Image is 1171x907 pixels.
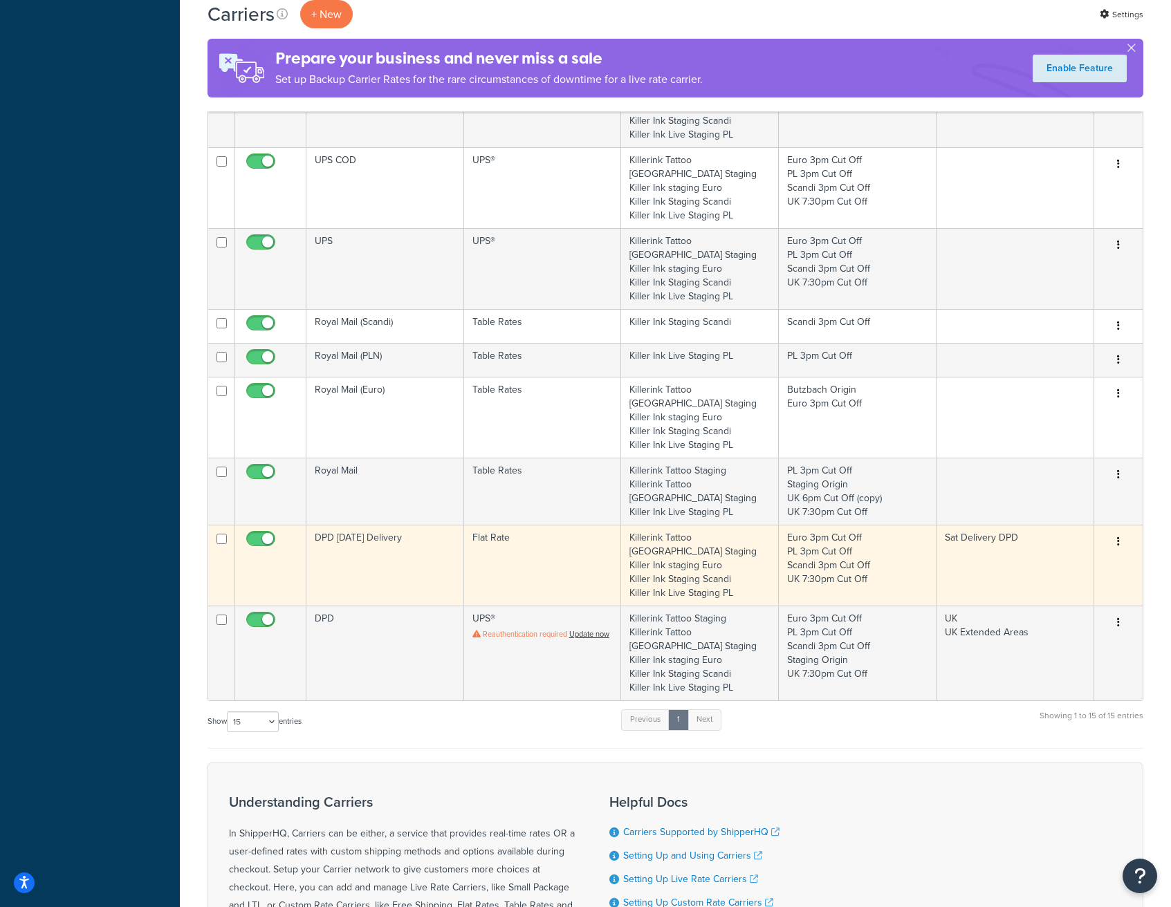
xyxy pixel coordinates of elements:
[306,343,464,377] td: Royal Mail (PLN)
[779,309,937,343] td: Scandi 3pm Cut Off
[306,458,464,525] td: Royal Mail
[208,39,275,97] img: ad-rules-rateshop-fe6ec290ccb7230408bd80ed9643f0289d75e0ffd9eb532fc0e269fcd187b520.png
[464,525,622,606] td: Flat Rate
[621,377,779,458] td: Killerink Tattoo [GEOGRAPHIC_DATA] Staging Killer Ink staging Euro Killer Ink Staging Scandi Kill...
[621,458,779,525] td: Killerink Tattoo Staging Killerink Tattoo [GEOGRAPHIC_DATA] Staging Killer Ink Live Staging PL
[621,228,779,309] td: Killerink Tattoo [GEOGRAPHIC_DATA] Staging Killer Ink staging Euro Killer Ink Staging Scandi Kill...
[688,709,721,730] a: Next
[229,794,575,810] h3: Understanding Carriers
[306,525,464,606] td: DPD [DATE] Delivery
[937,606,1094,700] td: UK UK Extended Areas
[227,711,279,732] select: Showentries
[275,70,703,89] p: Set up Backup Carrier Rates for the rare circumstances of downtime for a live rate carrier.
[621,606,779,700] td: Killerink Tattoo Staging Killerink Tattoo [GEOGRAPHIC_DATA] Staging Killer Ink staging Euro Kille...
[464,228,622,309] td: UPS®
[464,377,622,458] td: Table Rates
[623,825,780,839] a: Carriers Supported by ShipperHQ
[306,228,464,309] td: UPS
[464,606,622,700] td: UPS®
[779,377,937,458] td: Butzbach Origin Euro 3pm Cut Off
[937,525,1094,606] td: Sat Delivery DPD
[306,606,464,700] td: DPD
[464,343,622,377] td: Table Rates
[208,711,302,732] label: Show entries
[623,872,758,886] a: Setting Up Live Rate Carriers
[621,309,779,343] td: Killer Ink Staging Scandi
[306,147,464,228] td: UPS COD
[483,628,567,639] span: Reauthentication required
[779,525,937,606] td: Euro 3pm Cut Off PL 3pm Cut Off Scandi 3pm Cut Off UK 7:30pm Cut Off
[621,147,779,228] td: Killerink Tattoo [GEOGRAPHIC_DATA] Staging Killer Ink staging Euro Killer Ink Staging Scandi Kill...
[464,309,622,343] td: Table Rates
[779,228,937,309] td: Euro 3pm Cut Off PL 3pm Cut Off Scandi 3pm Cut Off UK 7:30pm Cut Off
[621,343,779,377] td: Killer Ink Live Staging PL
[1033,55,1127,82] a: Enable Feature
[621,709,670,730] a: Previous
[1040,708,1143,738] div: Showing 1 to 15 of 15 entries
[779,458,937,525] td: PL 3pm Cut Off Staging Origin UK 6pm Cut Off (copy) UK 7:30pm Cut Off
[464,458,622,525] td: Table Rates
[1100,5,1143,24] a: Settings
[569,628,609,639] a: Update now
[779,343,937,377] td: PL 3pm Cut Off
[1123,859,1157,893] button: Open Resource Center
[208,1,275,28] h1: Carriers
[609,794,790,810] h3: Helpful Docs
[464,147,622,228] td: UPS®
[779,147,937,228] td: Euro 3pm Cut Off PL 3pm Cut Off Scandi 3pm Cut Off UK 7:30pm Cut Off
[621,525,779,606] td: Killerink Tattoo [GEOGRAPHIC_DATA] Staging Killer Ink staging Euro Killer Ink Staging Scandi Kill...
[623,848,762,863] a: Setting Up and Using Carriers
[306,377,464,458] td: Royal Mail (Euro)
[275,47,703,70] h4: Prepare your business and never miss a sale
[779,606,937,700] td: Euro 3pm Cut Off PL 3pm Cut Off Scandi 3pm Cut Off Staging Origin UK 7:30pm Cut Off
[668,709,689,730] a: 1
[306,309,464,343] td: Royal Mail (Scandi)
